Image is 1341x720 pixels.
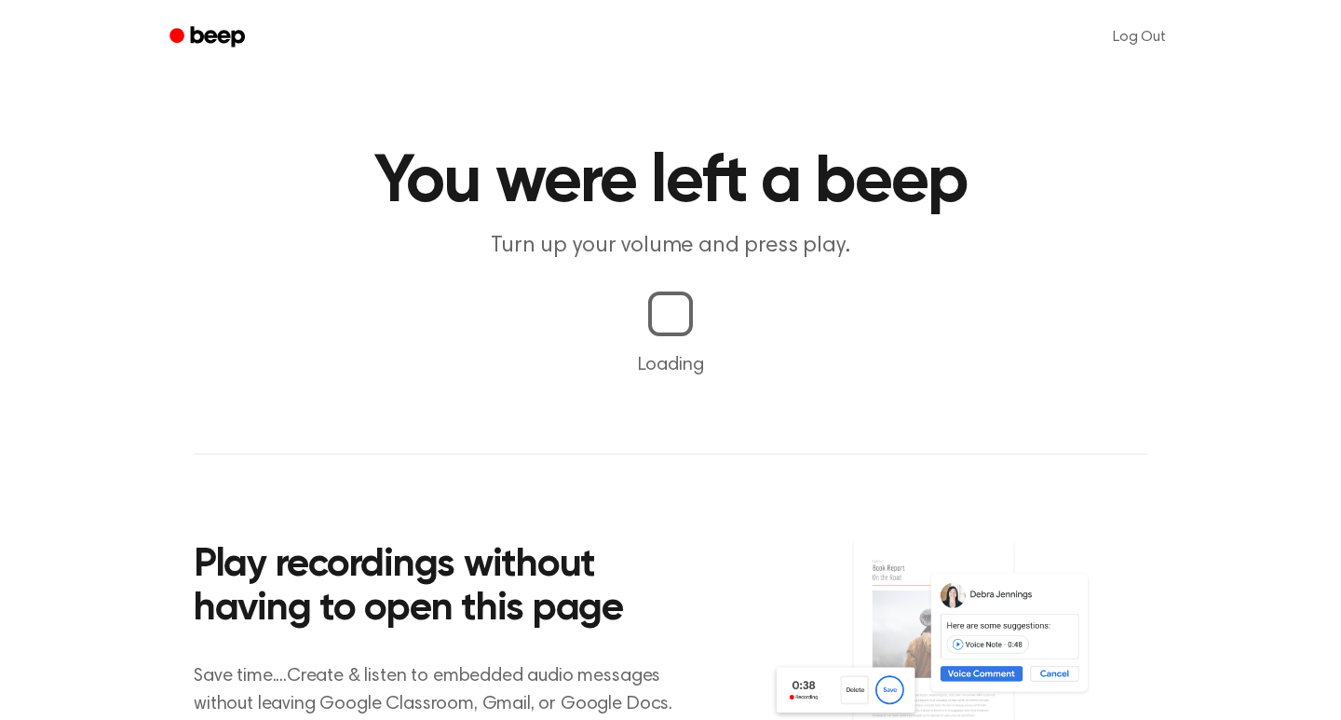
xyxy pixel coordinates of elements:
[156,20,262,56] a: Beep
[22,351,1319,379] p: Loading
[194,662,696,718] p: Save time....Create & listen to embedded audio messages without leaving Google Classroom, Gmail, ...
[313,231,1028,262] p: Turn up your volume and press play.
[194,149,1147,216] h1: You were left a beep
[1094,15,1185,60] a: Log Out
[194,544,696,632] h2: Play recordings without having to open this page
